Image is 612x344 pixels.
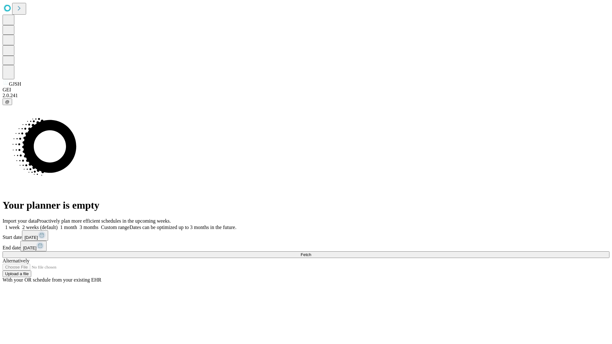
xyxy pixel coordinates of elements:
div: 2.0.241 [3,93,609,98]
button: Fetch [3,251,609,258]
span: 1 month [60,225,77,230]
span: Fetch [301,252,311,257]
span: 1 week [5,225,20,230]
button: [DATE] [22,230,48,241]
h1: Your planner is empty [3,199,609,211]
span: [DATE] [25,235,38,240]
span: Proactively plan more efficient schedules in the upcoming weeks. [37,218,171,224]
span: [DATE] [23,246,36,250]
button: Upload a file [3,270,31,277]
span: Alternatively [3,258,29,263]
span: Import your data [3,218,37,224]
span: Custom range [101,225,129,230]
span: GJSH [9,81,21,87]
span: 2 weeks (default) [22,225,58,230]
span: With your OR schedule from your existing EHR [3,277,101,283]
div: End date [3,241,609,251]
span: @ [5,99,10,104]
div: Start date [3,230,609,241]
span: 3 months [80,225,98,230]
button: [DATE] [20,241,47,251]
span: Dates can be optimized up to 3 months in the future. [129,225,236,230]
button: @ [3,98,12,105]
div: GEI [3,87,609,93]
